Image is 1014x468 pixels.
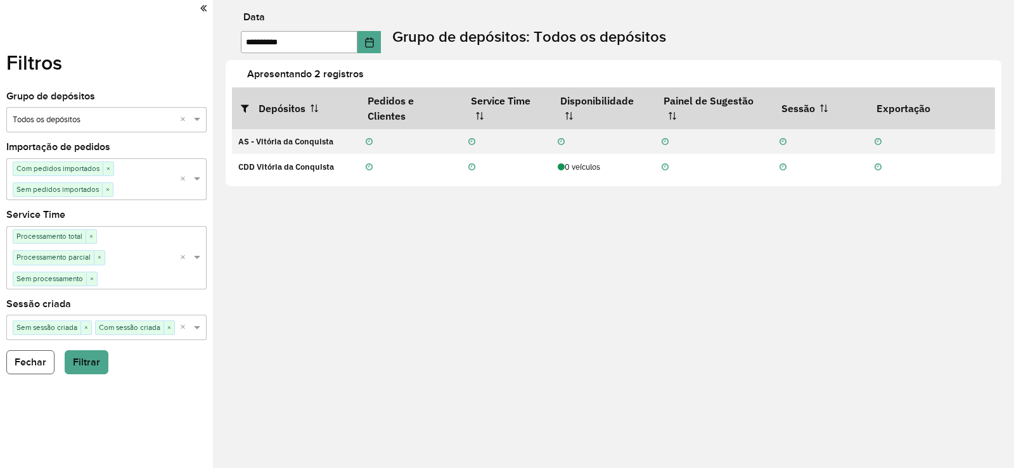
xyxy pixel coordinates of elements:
th: Painel de Sugestão [655,87,773,129]
th: Disponibilidade [551,87,655,129]
i: Não realizada [468,163,475,172]
span: × [80,322,91,334]
label: Sessão criada [6,296,71,312]
th: Sessão [773,87,868,129]
i: Não realizada [875,163,882,172]
label: Filtros [6,47,62,78]
span: Com pedidos importados [13,162,103,175]
i: Não realizada [780,138,786,146]
button: Choose Date [357,31,382,53]
span: × [86,231,96,243]
span: Clear all [180,321,191,334]
label: Grupo de depósitos [6,89,95,104]
span: Clear all [180,113,191,127]
span: × [164,322,174,334]
i: Não realizada [468,138,475,146]
th: Service Time [462,87,551,129]
i: Abrir/fechar filtros [241,103,259,113]
label: Service Time [6,207,65,222]
i: Não realizada [558,138,565,146]
th: Pedidos e Clientes [359,87,462,129]
span: Sem pedidos importados [13,183,102,196]
i: Não realizada [780,163,786,172]
button: Filtrar [65,350,108,374]
i: Não realizada [662,163,669,172]
span: × [94,251,105,264]
span: Processamento parcial [13,251,94,263]
span: Com sessão criada [96,321,164,334]
div: 0 veículos [558,161,648,173]
span: × [86,273,97,286]
span: Clear all [180,173,191,186]
strong: CDD Vitória da Conquista [238,161,334,172]
span: Sem processamento [13,272,86,285]
span: Clear all [180,251,191,265]
span: Processamento total [13,230,86,243]
strong: AS - Vitória da Conquista [238,136,333,147]
span: Sem sessão criada [13,321,80,334]
i: Não realizada [662,138,669,146]
label: Grupo de depósitos: Todos os depósitos [392,25,666,48]
button: Fechar [6,350,55,374]
th: Exportação [868,87,994,129]
th: Depósitos [232,87,359,129]
label: Importação de pedidos [6,139,110,155]
label: Data [243,9,265,25]
i: Não realizada [366,163,373,172]
span: × [103,163,113,175]
i: Não realizada [366,138,373,146]
span: × [102,184,113,196]
i: Não realizada [875,138,882,146]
